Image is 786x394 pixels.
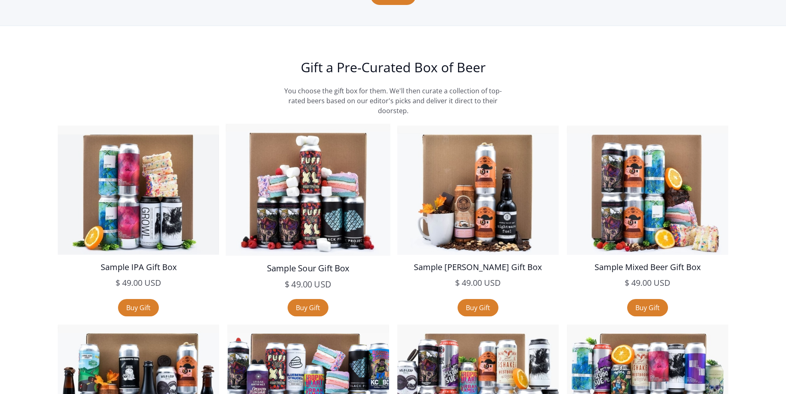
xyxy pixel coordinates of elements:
a: Buy Gift [458,299,498,316]
a: Sample Sour Gift Box$ 49.00 USD [226,124,390,301]
h5: $ 49.00 USD [58,277,219,289]
a: Sample [PERSON_NAME] Gift Box$ 49.00 USD [397,126,559,299]
a: Sample IPA Gift Box$ 49.00 USD [58,126,219,299]
a: Buy Gift [118,299,159,316]
a: Buy Gift [627,299,668,316]
h5: $ 49.00 USD [397,277,559,289]
h5: Sample Sour Gift Box [226,262,390,275]
h5: Sample [PERSON_NAME] Gift Box [397,261,559,273]
a: Sample Mixed Beer Gift Box$ 49.00 USD [567,126,728,299]
h5: Sample Mixed Beer Gift Box [567,261,728,273]
h2: Gift a Pre-Curated Box of Beer [199,59,587,76]
h5: $ 49.00 USD [567,277,728,289]
p: You choose the gift box for them. We'll then curate a collection of top-rated beers based on our ... [280,86,507,116]
h5: $ 49.00 USD [226,278,390,291]
a: Buy Gift [288,299,328,316]
h5: Sample IPA Gift Box [58,261,219,273]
